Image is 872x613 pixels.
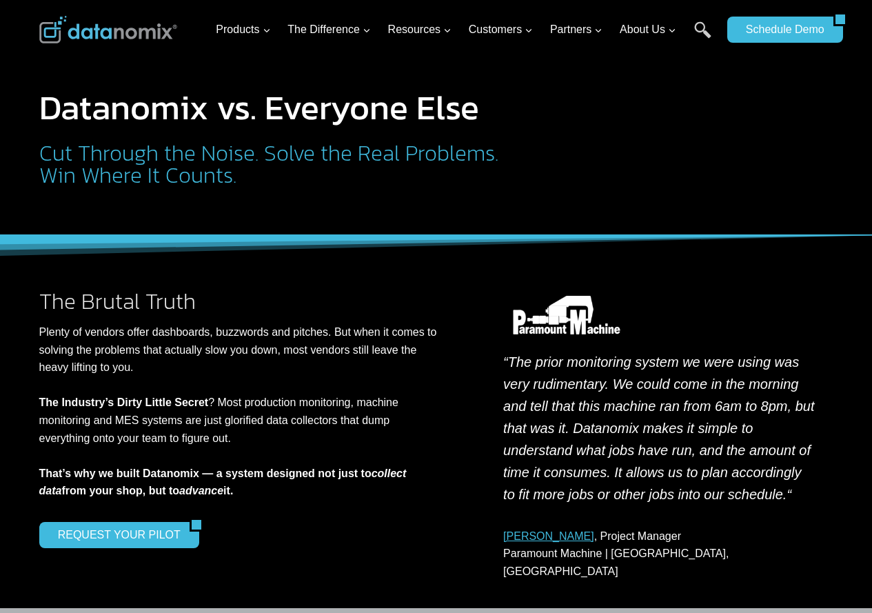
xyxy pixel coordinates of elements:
p: Plenty of vendors offer dashboards, buzzwords and pitches. But when it comes to solving the probl... [39,323,443,500]
span: Products [216,21,270,39]
h2: The Brutal Truth [39,290,443,312]
strong: The Industry’s Dirty Little Secret [39,396,209,408]
span: The Difference [287,21,371,39]
p: , Project Manager Paramount Machine | [GEOGRAPHIC_DATA], [GEOGRAPHIC_DATA] [503,527,816,581]
h2: Cut Through the Noise. Solve the Real Problems. Win Where It Counts. [39,142,505,186]
span: Resources [388,21,452,39]
a: Search [694,21,711,52]
span: Customers [469,21,533,39]
img: Datanomix Customer - Paramount Machine [503,296,630,334]
span: About Us [620,21,676,39]
em: advance [179,485,223,496]
a: [PERSON_NAME] [503,530,594,542]
h1: Datanomix vs. Everyone Else [39,90,505,125]
a: REQUEST YOUR PILOT [39,522,190,548]
em: “The prior monitoring system we were using was very rudimentary. We could come in the morning and... [503,354,814,502]
span: Partners [550,21,602,39]
strong: That’s why we built Datanomix — a system designed not just to from your shop, but to it. [39,468,407,497]
img: Datanomix [39,16,177,43]
a: Schedule Demo [727,17,833,43]
nav: Primary Navigation [210,8,720,52]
